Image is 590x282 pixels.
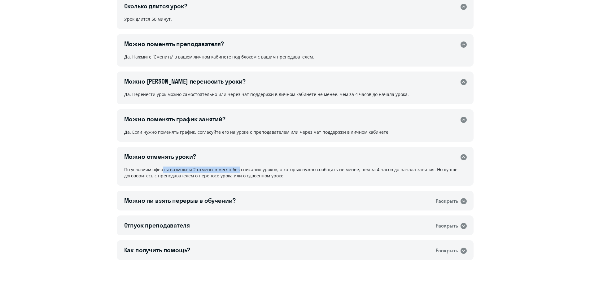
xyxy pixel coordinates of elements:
[117,128,474,142] div: Да. Если нужно поменять график, согласуйте его на уроке с преподавателем или через чат поддержки ...
[117,53,474,67] div: Да. Нажмите 'Сменить' в вашем личном кабинете под блоком с вашим преподавателем.
[124,77,246,86] div: Можно [PERSON_NAME] переносить уроки?
[436,222,458,230] div: Раскрыть
[124,246,190,254] div: Как получить помощь?
[124,2,187,11] div: Сколько длится урок?
[436,197,458,205] div: Раскрыть
[124,40,224,48] div: Можно поменять преподавателя?
[436,247,458,254] div: Раскрыть
[117,15,474,29] div: Урок длится 50 минут.
[117,166,474,185] div: По условиям оферты возможны 2 отмены в месяц без списания уроков, о которых нужно сообщить не мен...
[124,196,236,205] div: Можно ли взять перерыв в обучении?
[124,221,190,230] div: Отпуск преподавателя
[124,152,196,161] div: Можно отменять уроки?
[124,115,226,124] div: Можно поменять график занятий?
[117,91,474,104] div: Да. Перенести урок можно самостоятельно или через чат поддержки в личном кабинете не менее, чем з...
